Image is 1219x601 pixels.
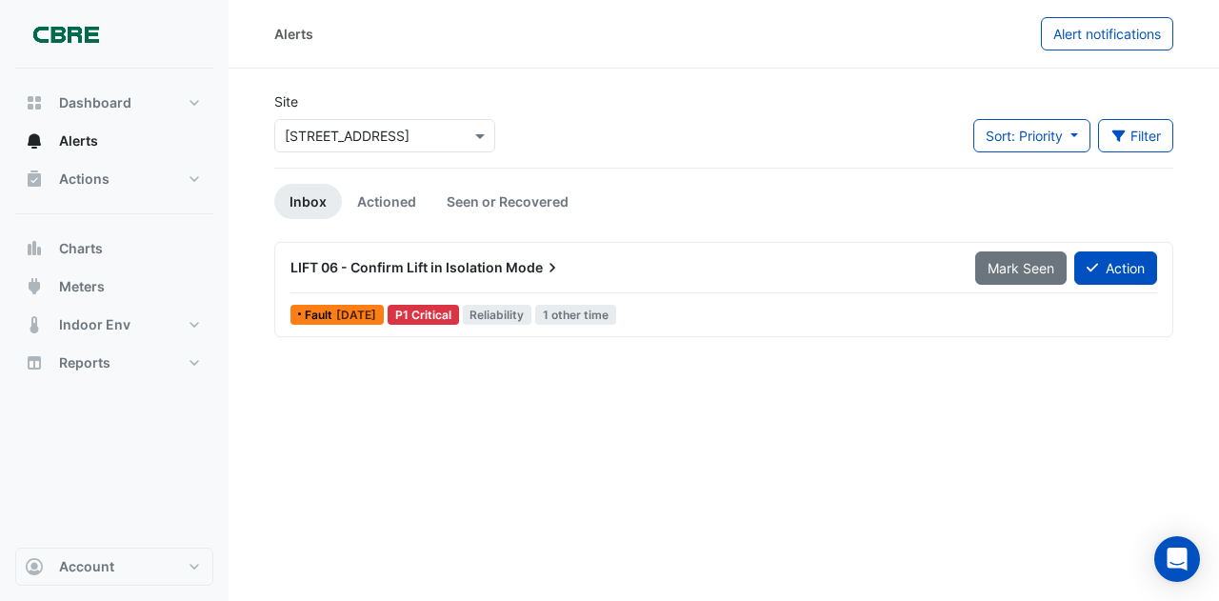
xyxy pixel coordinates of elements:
[59,557,114,576] span: Account
[15,268,213,306] button: Meters
[15,160,213,198] button: Actions
[431,184,584,219] a: Seen or Recovered
[1053,26,1161,42] span: Alert notifications
[274,91,298,111] label: Site
[59,353,110,372] span: Reports
[506,258,562,277] span: Mode
[25,93,44,112] app-icon: Dashboard
[1098,119,1174,152] button: Filter
[305,310,336,321] span: Fault
[463,305,532,325] span: Reliability
[59,277,105,296] span: Meters
[25,170,44,189] app-icon: Actions
[59,170,110,189] span: Actions
[535,305,616,325] span: 1 other time
[25,277,44,296] app-icon: Meters
[1154,536,1200,582] div: Open Intercom Messenger
[1041,17,1173,50] button: Alert notifications
[973,119,1090,152] button: Sort: Priority
[15,84,213,122] button: Dashboard
[336,308,376,322] span: Tue 19-Aug-2025 17:00 AEST
[25,315,44,334] app-icon: Indoor Env
[25,131,44,150] app-icon: Alerts
[986,128,1063,144] span: Sort: Priority
[15,344,213,382] button: Reports
[23,15,109,53] img: Company Logo
[975,251,1067,285] button: Mark Seen
[290,259,503,275] span: LIFT 06 - Confirm Lift in Isolation
[59,239,103,258] span: Charts
[15,306,213,344] button: Indoor Env
[59,93,131,112] span: Dashboard
[25,239,44,258] app-icon: Charts
[59,315,130,334] span: Indoor Env
[15,548,213,586] button: Account
[59,131,98,150] span: Alerts
[15,230,213,268] button: Charts
[274,24,313,44] div: Alerts
[274,184,342,219] a: Inbox
[388,305,459,325] div: P1 Critical
[15,122,213,160] button: Alerts
[25,353,44,372] app-icon: Reports
[342,184,431,219] a: Actioned
[988,260,1054,276] span: Mark Seen
[1074,251,1157,285] button: Action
